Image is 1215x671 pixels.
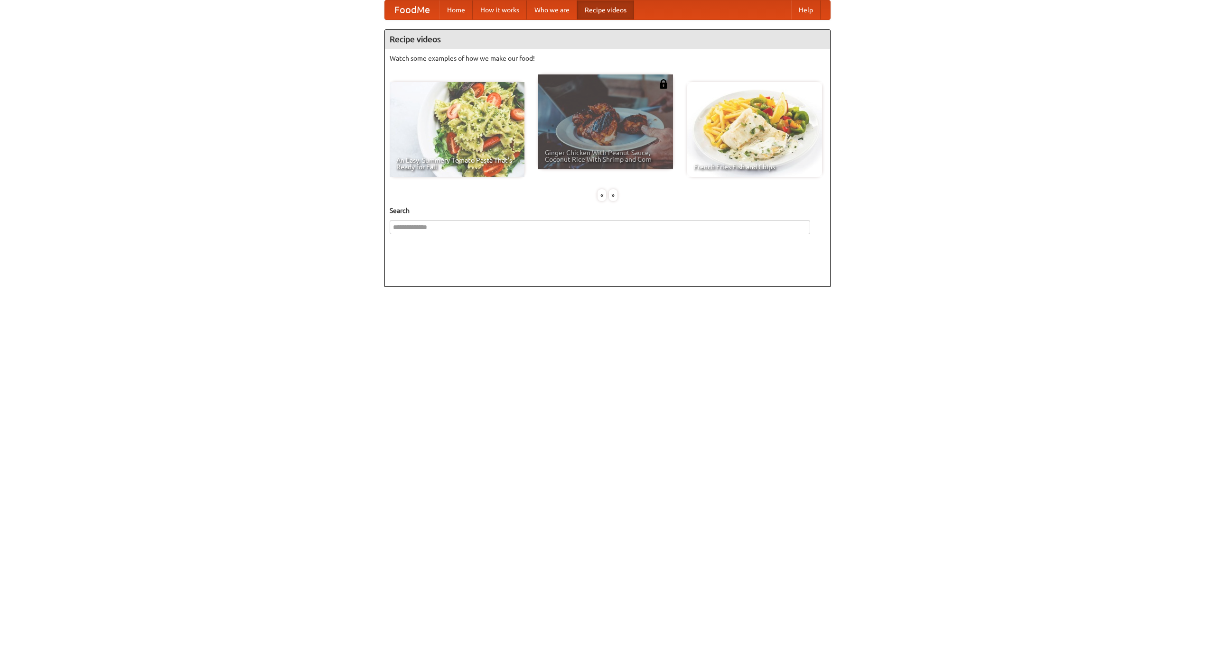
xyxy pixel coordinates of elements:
[694,164,815,170] span: French Fries Fish and Chips
[385,30,830,49] h4: Recipe videos
[577,0,634,19] a: Recipe videos
[473,0,527,19] a: How it works
[527,0,577,19] a: Who we are
[598,189,606,201] div: «
[609,189,617,201] div: »
[390,82,524,177] a: An Easy, Summery Tomato Pasta That's Ready for Fall
[390,206,825,215] h5: Search
[439,0,473,19] a: Home
[687,82,822,177] a: French Fries Fish and Chips
[791,0,821,19] a: Help
[396,157,518,170] span: An Easy, Summery Tomato Pasta That's Ready for Fall
[659,79,668,89] img: 483408.png
[390,54,825,63] p: Watch some examples of how we make our food!
[385,0,439,19] a: FoodMe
